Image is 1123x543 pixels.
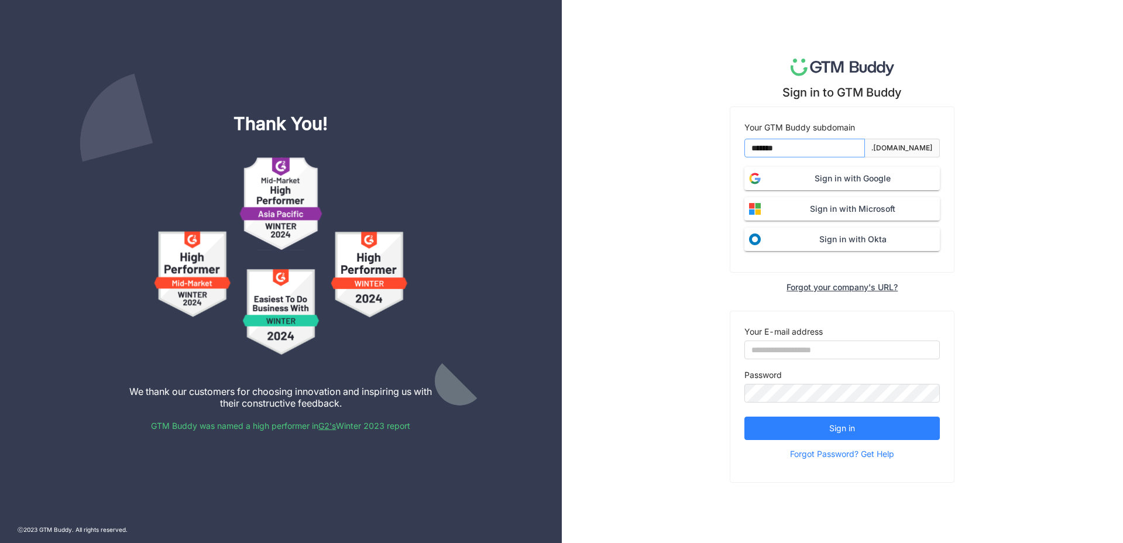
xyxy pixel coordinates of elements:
button: Sign in with Okta [744,228,940,251]
span: Sign in with Google [765,172,940,185]
div: .[DOMAIN_NAME] [871,143,933,154]
img: login-okta.svg [744,229,765,250]
div: Forgot your company's URL? [787,282,898,292]
a: G2's [318,421,336,431]
label: Your E-mail address [744,325,823,338]
span: Sign in with Microsoft [765,202,940,215]
button: Sign in [744,417,940,440]
span: Forgot Password? Get Help [790,445,894,463]
div: Your GTM Buddy subdomain [744,121,940,134]
img: login-microsoft.svg [744,198,765,219]
div: Sign in to GTM Buddy [782,85,902,99]
button: Sign in with Google [744,167,940,190]
label: Password [744,369,782,382]
button: Sign in with Microsoft [744,197,940,221]
span: Sign in with Okta [765,233,940,246]
img: logo [791,59,894,76]
img: login-google.svg [744,168,765,189]
span: Sign in [829,422,855,435]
